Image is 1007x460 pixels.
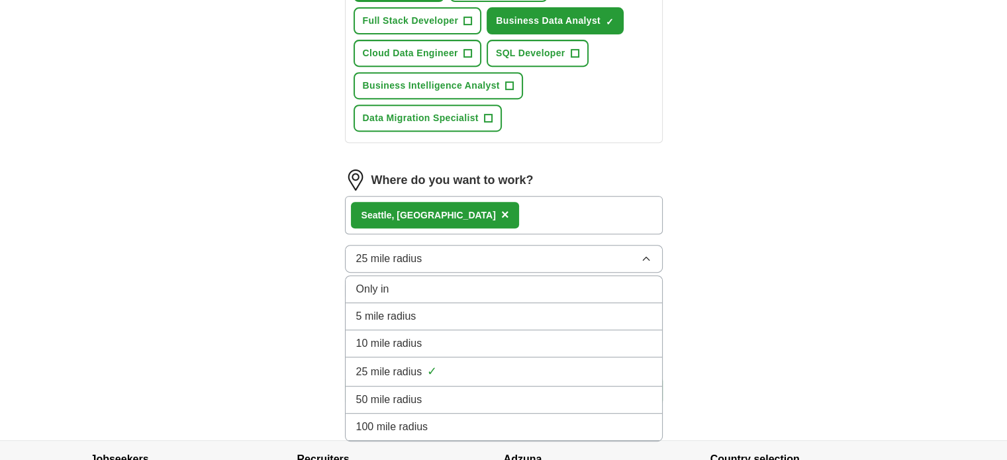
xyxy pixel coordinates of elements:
[356,336,422,351] span: 10 mile radius
[356,281,389,297] span: Only in
[356,364,422,380] span: 25 mile radius
[501,207,509,222] span: ×
[361,210,384,220] strong: Seatt
[354,72,523,99] button: Business Intelligence Analyst
[501,205,509,225] button: ×
[363,46,458,60] span: Cloud Data Engineer
[363,111,479,125] span: Data Migration Specialist
[606,17,614,27] span: ✓
[345,245,663,273] button: 25 mile radius
[345,169,366,191] img: location.png
[361,208,496,222] div: le, [GEOGRAPHIC_DATA]
[363,14,459,28] span: Full Stack Developer
[356,419,428,435] span: 100 mile radius
[356,392,422,408] span: 50 mile radius
[354,7,482,34] button: Full Stack Developer
[356,251,422,267] span: 25 mile radius
[356,308,416,324] span: 5 mile radius
[496,46,565,60] span: SQL Developer
[427,363,437,381] span: ✓
[371,171,534,189] label: Where do you want to work?
[496,14,600,28] span: Business Data Analyst
[487,40,589,67] button: SQL Developer
[363,79,500,93] span: Business Intelligence Analyst
[354,40,481,67] button: Cloud Data Engineer
[354,105,502,132] button: Data Migration Specialist
[487,7,624,34] button: Business Data Analyst✓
